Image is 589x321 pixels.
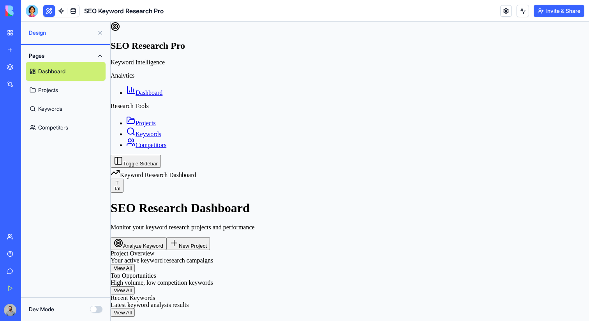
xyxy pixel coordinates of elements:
a: Keywords [16,109,51,115]
span: T [5,158,8,164]
a: New Project [56,220,99,227]
a: Competitors [26,118,106,137]
img: image_123650291_bsq8ao.jpg [4,304,16,316]
a: Dashboard [16,67,52,74]
span: Dashboard [25,67,52,74]
label: Dev Mode [29,305,54,313]
span: Tal [3,164,10,170]
button: Pages [26,50,106,62]
button: Invite & Share [534,5,584,17]
span: Competitors [25,120,56,126]
a: Dashboard [26,62,106,81]
span: SEO Keyword Research Pro [84,6,164,16]
span: Keywords [25,109,51,115]
a: Projects [26,81,106,99]
span: Toggle Sidebar [12,139,47,145]
span: Projects [25,98,45,105]
a: Keywords [26,99,106,118]
span: Design [29,29,94,37]
a: Competitors [16,120,56,126]
a: Projects [16,98,45,105]
img: logo [5,5,54,16]
button: New Project [56,215,99,228]
span: Keyword Research Dashboard [9,150,85,156]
